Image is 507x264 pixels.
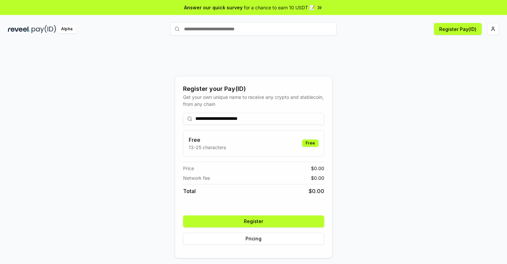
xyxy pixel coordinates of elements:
[183,165,194,172] span: Price
[184,4,243,11] span: Answer our quick survey
[32,25,56,33] img: pay_id
[244,4,315,11] span: for a chance to earn 10 USDT 📝
[183,187,196,195] span: Total
[183,174,210,181] span: Network fee
[309,187,324,195] span: $ 0.00
[311,165,324,172] span: $ 0.00
[311,174,324,181] span: $ 0.00
[183,84,324,94] div: Register your Pay(ID)
[189,136,226,144] h3: Free
[183,94,324,108] div: Get your own unique name to receive any crypto and stablecoin, from any chain
[8,25,30,33] img: reveel_dark
[189,144,226,151] p: 13-25 characters
[183,233,324,245] button: Pricing
[57,25,76,33] div: Alpha
[302,139,319,147] div: Free
[183,215,324,227] button: Register
[434,23,482,35] button: Register Pay(ID)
